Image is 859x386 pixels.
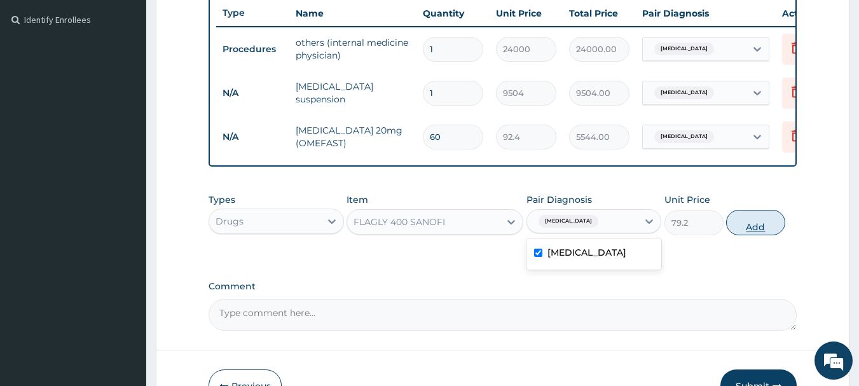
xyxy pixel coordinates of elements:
td: N/A [216,81,289,105]
label: Item [347,193,368,206]
span: [MEDICAL_DATA] [539,215,598,228]
th: Total Price [563,1,636,26]
label: [MEDICAL_DATA] [547,246,626,259]
th: Unit Price [490,1,563,26]
div: FLAGLY 400 SANOFI [354,216,445,228]
td: [MEDICAL_DATA] 20mg (OMEFAST) [289,118,416,156]
td: [MEDICAL_DATA] suspension [289,74,416,112]
label: Types [209,195,235,205]
div: Chat with us now [66,71,214,88]
label: Comment [209,281,797,292]
button: Add [726,210,785,235]
td: N/A [216,125,289,149]
span: [MEDICAL_DATA] [654,86,714,99]
th: Type [216,1,289,25]
label: Unit Price [664,193,710,206]
th: Pair Diagnosis [636,1,776,26]
img: d_794563401_company_1708531726252_794563401 [24,64,52,95]
span: [MEDICAL_DATA] [654,130,714,143]
th: Quantity [416,1,490,26]
th: Actions [776,1,839,26]
div: Drugs [216,215,244,228]
td: Procedures [216,38,289,61]
div: Minimize live chat window [209,6,239,37]
label: Pair Diagnosis [526,193,592,206]
td: others (internal medicine physician) [289,30,416,68]
span: [MEDICAL_DATA] [654,43,714,55]
textarea: Type your message and hit 'Enter' [6,254,242,298]
span: We're online! [74,113,175,242]
th: Name [289,1,416,26]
